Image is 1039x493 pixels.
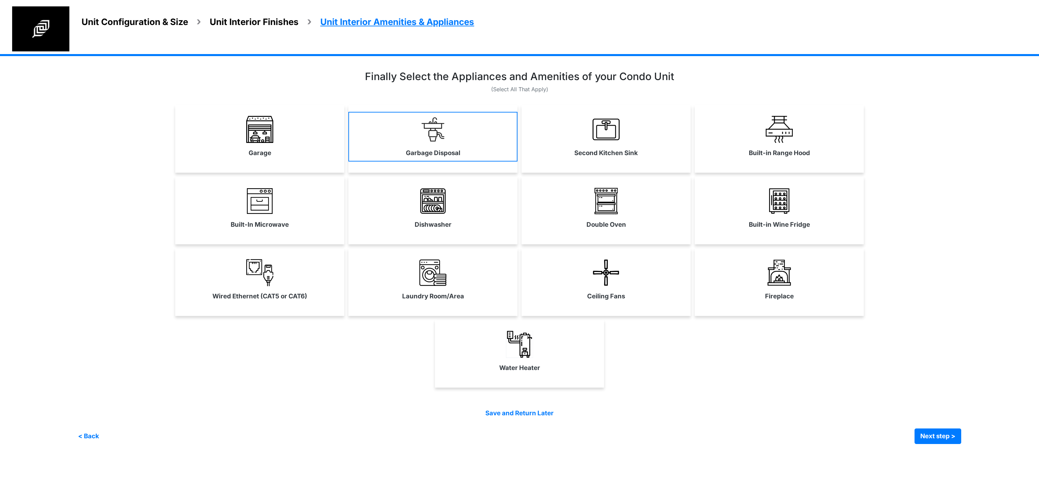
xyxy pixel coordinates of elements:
label: Double Oven [586,220,626,229]
img: laundry-room_5OBHpJr.png [419,259,446,286]
img: water_heater_Ts5pyyV.PNG [506,331,533,358]
label: Built-In Microwave [231,220,289,229]
label: Fireplace [765,292,794,301]
button: < Back [78,428,99,444]
img: Garbage_Disposal.png [419,116,446,143]
label: Garage [249,148,271,158]
label: Built-in Range Hood [749,148,810,158]
img: dishwasher.png [419,188,446,215]
img: built-In-microwave.png [246,188,273,215]
span: Unit Configuration & Size [82,17,188,27]
h3: Finally Select the Appliances and Amenities of your Condo Unit [365,70,674,82]
img: built-in-wine-fridge.png [766,188,793,215]
label: Dishwasher [415,220,452,229]
img: Fireplace_Icon.png [766,259,793,286]
img: spp logo [12,6,69,51]
img: ceiling_fan.png [593,259,620,286]
span: Unit Interior Finishes [210,17,299,27]
img: home-wired-CAT5-CAT6.png [246,259,273,286]
img: garage-detached_n5XMoWg_se3B6pt.png [246,116,273,143]
span: Unit Interior Amenities & Appliances [320,17,474,27]
p: (Select All That Apply) [78,85,961,93]
label: Garbage Disposal [406,148,460,158]
label: Ceiling Fans [587,292,625,301]
label: Wired Ethernet (CAT5 or CAT6) [212,292,307,301]
a: Save and Return Later [485,409,554,417]
label: Laundry Room/Area [402,292,464,301]
img: second-kitchen-sink_tKaxt2I.png [593,116,620,143]
label: Second Kitchen Sink [574,148,638,158]
label: Built-in Wine Fridge [749,220,810,229]
img: Built-In-range-hood.png [766,116,793,143]
label: Water Heater [499,363,540,373]
button: Next step > [915,428,961,444]
img: Double_Oven_Icon_4.png [593,188,620,215]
